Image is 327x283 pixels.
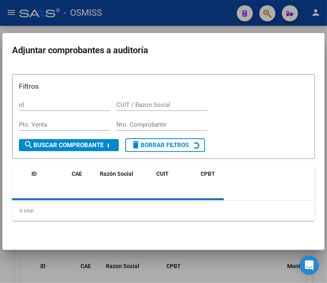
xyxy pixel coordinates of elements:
button: Buscar Comprobante [19,139,119,151]
mat-icon: search [24,140,33,150]
div: 0 total [12,201,315,221]
span: CUIT [156,171,169,177]
datatable-header-cell: CAE [68,165,97,192]
span: CAE [72,171,82,177]
datatable-header-cell: Razón Social [97,165,153,192]
button: Borrar Filtros [125,138,205,152]
h2: Adjuntar comprobantes a auditoría [12,43,315,58]
h3: Filtros [19,81,308,92]
datatable-header-cell: ID [28,165,68,192]
span: Razón Social [100,171,133,177]
datatable-header-cell: CPBT [197,165,278,192]
span: Buscar Comprobante [24,141,103,149]
div: Open Intercom Messenger [300,256,319,275]
mat-icon: delete [131,140,141,150]
span: Borrar Filtros [131,141,189,149]
span: ID [31,171,37,177]
span: CPBT [201,171,215,177]
datatable-header-cell: CUIT [153,165,197,192]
